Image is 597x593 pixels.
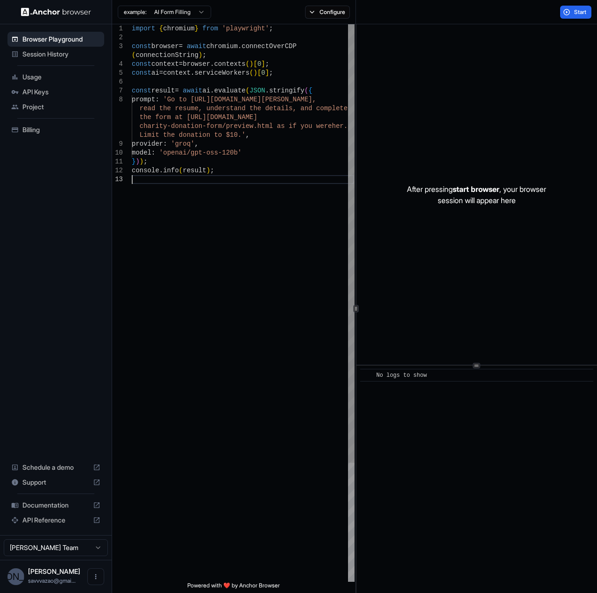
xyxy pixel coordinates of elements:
span: example: [124,8,147,16]
img: Anchor Logo [21,7,91,16]
div: API Keys [7,85,104,99]
div: API Reference [7,513,104,528]
span: API Keys [22,87,100,97]
span: Browser Playground [22,35,100,44]
span: Billing [22,125,100,134]
div: Browser Playground [7,32,104,47]
div: [PERSON_NAME] [7,568,24,585]
div: Session History [7,47,104,62]
div: Schedule a demo [7,460,104,475]
button: Configure [305,6,350,19]
span: Support [22,478,89,487]
button: Open menu [87,568,104,585]
span: Schedule a demo [22,463,89,472]
span: API Reference [22,515,89,525]
button: Start [560,6,591,19]
span: Usage [22,72,100,82]
div: Documentation [7,498,104,513]
div: Support [7,475,104,490]
div: Billing [7,122,104,137]
span: Игорь Савчик [28,567,80,575]
span: Start [574,8,587,16]
span: savvvazao@gmail.com [28,577,76,584]
div: Project [7,99,104,114]
span: Session History [22,49,100,59]
div: Usage [7,70,104,85]
span: Documentation [22,501,89,510]
span: Project [22,102,100,112]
